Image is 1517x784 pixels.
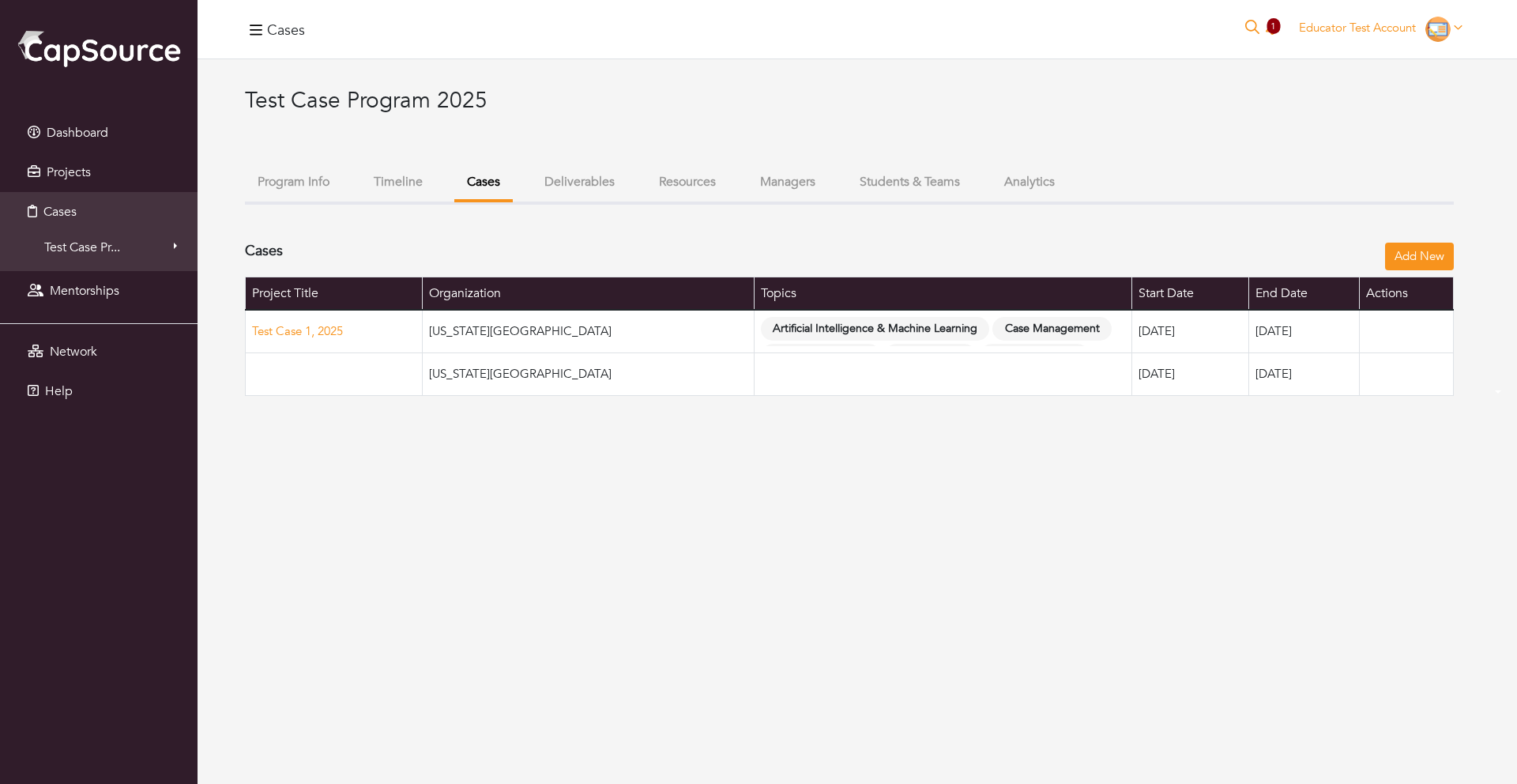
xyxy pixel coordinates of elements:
[245,88,1454,115] h3: Test Case Program 2025
[761,317,990,341] span: Artificial Intelligence & Machine Learning
[50,343,97,360] span: Network
[267,22,305,40] h4: Cases
[980,344,1090,368] span: Civil Engineering
[4,117,194,149] a: Dashboard
[245,165,342,199] button: Program Info
[1266,20,1278,38] a: 1
[45,383,73,400] span: Help
[1299,20,1416,36] span: Educator Test Account
[1132,310,1248,353] td: [DATE]
[754,277,1132,310] th: Topics
[1248,352,1360,395] td: [DATE]
[21,232,190,263] a: Test Case Pr...
[50,282,119,300] span: Mentorships
[1385,243,1454,270] a: Add New
[4,156,194,188] a: Projects
[4,196,194,228] a: Cases
[4,275,194,307] a: Mentorships
[1267,18,1280,34] span: 1
[422,277,754,310] th: Organization
[43,203,77,220] span: Cases
[1248,277,1360,310] th: End Date
[532,165,627,199] button: Deliverables
[246,277,423,310] th: Project Title
[47,124,108,141] span: Dashboard
[646,165,728,199] button: Resources
[884,344,977,368] span: Child Welfare
[1132,277,1248,310] th: Start Date
[992,317,1112,341] span: Case Management
[252,323,343,339] a: Test Case 1, 2025
[1425,17,1451,42] img: Educator-Icon-31d5a1e457ca3f5474c6b92ab10a5d5101c9f8fbafba7b88091835f1a8db102f.png
[454,165,513,202] button: Cases
[1360,277,1454,310] th: Actions
[422,310,754,353] td: [US_STATE][GEOGRAPHIC_DATA]
[16,28,182,69] img: cap_logo.png
[747,165,828,199] button: Managers
[1292,20,1470,36] a: Educator Test Account
[422,352,754,395] td: [US_STATE][GEOGRAPHIC_DATA]
[361,165,435,199] button: Timeline
[4,375,194,407] a: Help
[761,344,882,368] span: Child Online Safety
[245,243,283,260] h4: Cases
[47,164,91,181] span: Projects
[1132,352,1248,395] td: [DATE]
[992,165,1067,199] a: Analytics
[847,165,973,199] button: Students & Teams
[1248,310,1360,353] td: [DATE]
[4,336,194,367] a: Network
